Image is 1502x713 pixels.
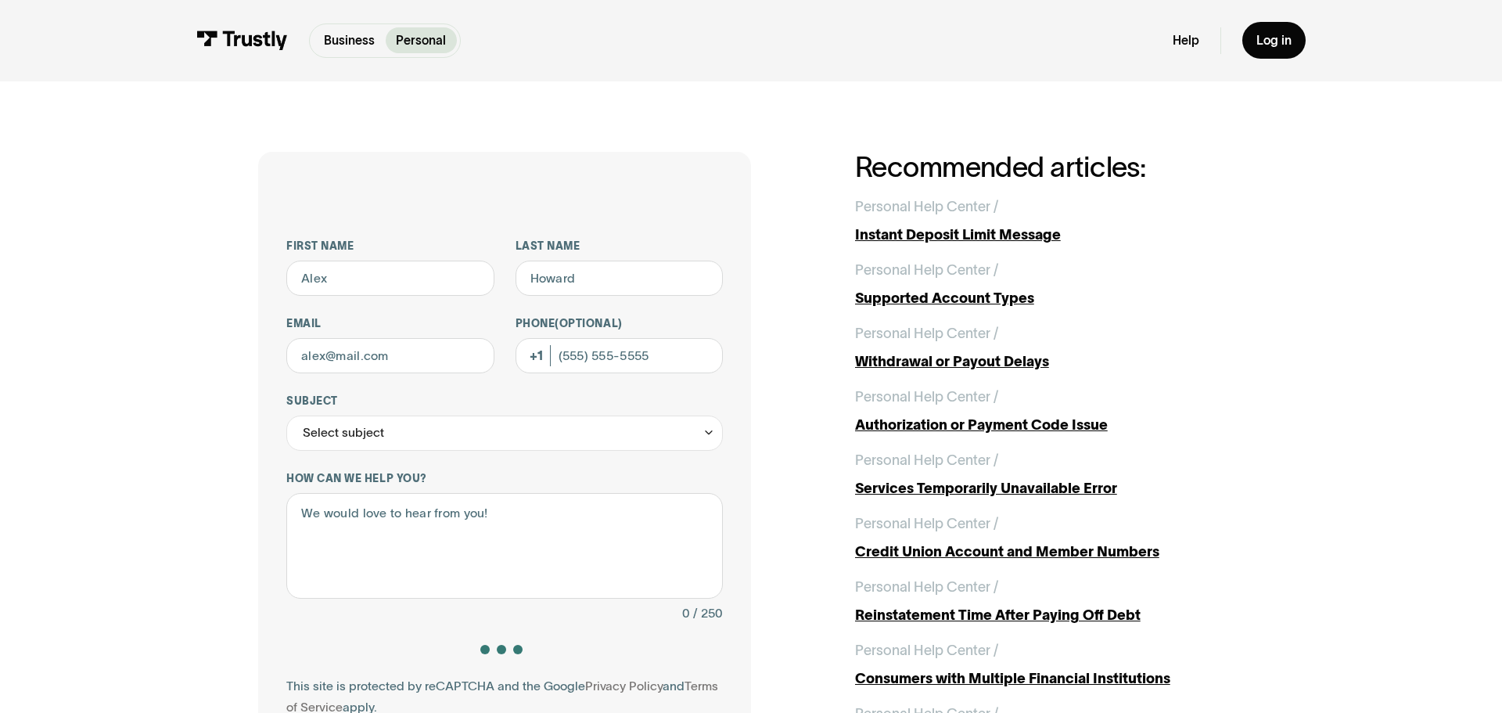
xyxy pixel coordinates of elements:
[286,261,494,296] input: Alex
[855,577,1244,626] a: Personal Help Center /Reinstatement Time After Paying Off Debt
[855,288,1244,309] div: Supported Account Types
[286,338,494,373] input: alex@mail.com
[855,640,998,661] div: Personal Help Center /
[855,225,1244,246] div: Instant Deposit Limit Message
[324,31,375,50] p: Business
[855,450,998,471] div: Personal Help Center /
[303,422,384,443] div: Select subject
[314,27,386,53] a: Business
[396,31,446,50] p: Personal
[855,196,1244,246] a: Personal Help Center /Instant Deposit Limit Message
[855,152,1244,183] h2: Recommended articles:
[286,472,723,486] label: How can we help you?
[855,387,1244,436] a: Personal Help Center /Authorization or Payment Code Issue
[516,338,724,373] input: (555) 555-5555
[855,323,998,344] div: Personal Help Center /
[1173,33,1199,49] a: Help
[855,351,1244,373] div: Withdrawal or Payout Delays
[855,513,1244,563] a: Personal Help Center /Credit Union Account and Member Numbers
[855,513,998,535] div: Personal Help Center /
[855,605,1244,626] div: Reinstatement Time After Paying Off Debt
[855,450,1244,499] a: Personal Help Center /Services Temporarily Unavailable Error
[855,196,998,218] div: Personal Help Center /
[855,387,998,408] div: Personal Help Center /
[682,603,690,624] div: 0
[286,317,494,331] label: Email
[585,679,663,693] a: Privacy Policy
[855,260,1244,309] a: Personal Help Center /Supported Account Types
[386,27,457,53] a: Personal
[855,577,998,598] div: Personal Help Center /
[855,415,1244,436] div: Authorization or Payment Code Issue
[555,318,622,329] span: (Optional)
[855,640,1244,690] a: Personal Help Center /Consumers with Multiple Financial Institutions
[693,603,723,624] div: / 250
[1256,33,1292,49] div: Log in
[855,260,998,281] div: Personal Help Center /
[196,31,288,50] img: Trustly Logo
[1242,22,1306,59] a: Log in
[516,261,724,296] input: Howard
[516,317,724,331] label: Phone
[855,542,1244,563] div: Credit Union Account and Member Numbers
[855,323,1244,373] a: Personal Help Center /Withdrawal or Payout Delays
[286,239,494,254] label: First name
[855,478,1244,499] div: Services Temporarily Unavailable Error
[286,394,723,409] label: Subject
[855,668,1244,690] div: Consumers with Multiple Financial Institutions
[516,239,724,254] label: Last name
